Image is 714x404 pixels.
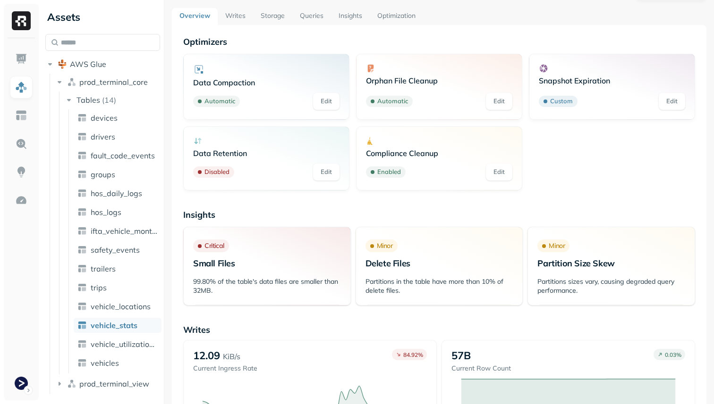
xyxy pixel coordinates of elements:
[77,226,87,236] img: table
[45,9,160,25] div: Assets
[204,97,235,106] p: Automatic
[91,113,118,123] span: devices
[77,339,87,349] img: table
[377,97,408,106] p: Automatic
[204,241,224,250] p: Critical
[67,379,76,388] img: namespace
[91,245,140,255] span: safety_events
[77,132,87,141] img: table
[15,166,27,178] img: Insights
[377,167,401,177] p: Enabled
[76,95,100,105] span: Tables
[91,207,121,217] span: hos_logs
[183,36,695,47] p: Optimizers
[91,283,107,292] span: trips
[366,148,512,158] p: Compliance Cleanup
[377,241,393,250] p: Minor
[77,245,87,255] img: table
[91,189,142,198] span: hos_daily_logs
[74,318,161,333] a: vehicle_stats
[91,132,115,141] span: drivers
[313,164,340,181] a: Edit
[102,95,116,105] p: ( 14 )
[74,148,161,163] a: fault_code_events
[253,8,292,25] a: Storage
[74,242,161,257] a: safety_events
[77,302,87,311] img: table
[77,321,87,330] img: table
[77,189,87,198] img: table
[15,53,27,65] img: Dashboard
[74,205,161,220] a: hos_logs
[366,76,512,85] p: Orphan File Cleanup
[15,81,27,93] img: Assets
[370,8,423,25] a: Optimization
[79,379,149,388] span: prod_terminal_view
[665,351,681,358] p: 0.03 %
[193,349,220,362] p: 12.09
[74,299,161,314] a: vehicle_locations
[15,138,27,150] img: Query Explorer
[64,92,161,107] button: Tables(14)
[91,264,116,273] span: trailers
[74,280,161,295] a: trips
[403,351,423,358] p: 84.92 %
[74,337,161,352] a: vehicle_utilization_day
[58,59,67,69] img: root
[91,339,158,349] span: vehicle_utilization_day
[451,349,471,362] p: 57B
[45,57,160,72] button: AWS Glue
[172,8,218,25] a: Overview
[55,74,161,90] button: prod_terminal_core
[15,109,27,122] img: Asset Explorer
[313,93,340,110] a: Edit
[331,8,370,25] a: Insights
[183,209,695,220] p: Insights
[77,151,87,160] img: table
[77,358,87,368] img: table
[74,129,161,144] a: drivers
[15,194,27,206] img: Optimization
[15,377,28,390] img: Terminal
[91,302,151,311] span: vehicle_locations
[77,170,87,179] img: table
[537,277,685,295] p: Partitions sizes vary, causing degraded query performance.
[67,77,76,87] img: namespace
[74,167,161,182] a: groups
[74,110,161,125] a: devices
[292,8,331,25] a: Queries
[451,364,511,373] p: Current Row Count
[365,258,513,269] p: Delete Files
[91,170,115,179] span: groups
[659,93,685,110] a: Edit
[55,376,161,391] button: prod_terminal_view
[74,261,161,276] a: trailers
[193,364,257,373] p: Current Ingress Rate
[193,78,340,87] p: Data Compaction
[539,76,685,85] p: Snapshot Expiration
[91,358,119,368] span: vehicles
[70,59,106,69] span: AWS Glue
[537,258,685,269] p: Partition Size Skew
[486,93,512,110] a: Edit
[74,186,161,201] a: hos_daily_logs
[77,207,87,217] img: table
[79,77,148,87] span: prod_terminal_core
[74,355,161,371] a: vehicles
[91,321,137,330] span: vehicle_stats
[77,283,87,292] img: table
[91,226,158,236] span: ifta_vehicle_months
[77,113,87,123] img: table
[12,11,31,30] img: Ryft
[204,167,229,177] p: Disabled
[193,277,341,295] p: 99.80% of the table's data files are smaller than 32MB.
[193,258,341,269] p: Small Files
[218,8,253,25] a: Writes
[183,324,695,335] p: Writes
[77,264,87,273] img: table
[549,241,565,250] p: Minor
[74,223,161,239] a: ifta_vehicle_months
[193,148,340,158] p: Data Retention
[223,351,240,362] p: KiB/s
[486,164,512,181] a: Edit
